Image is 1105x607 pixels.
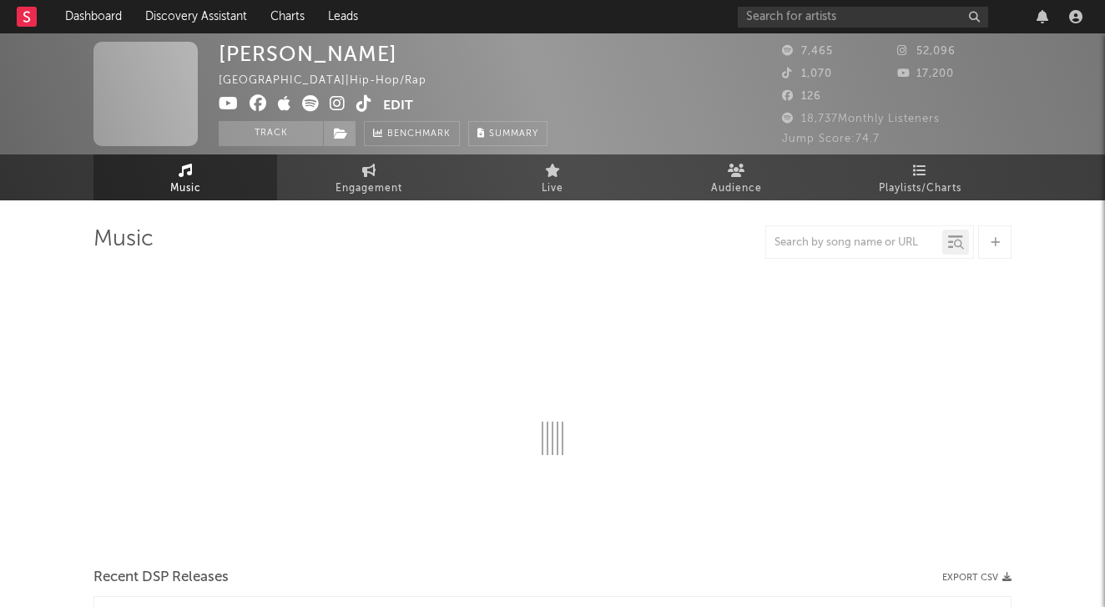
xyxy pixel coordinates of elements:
button: Export CSV [942,573,1012,583]
span: Summary [489,129,538,139]
div: [PERSON_NAME] [219,42,397,66]
a: Playlists/Charts [828,154,1012,200]
button: Edit [383,95,413,116]
a: Music [93,154,277,200]
span: 52,096 [897,46,956,57]
button: Track [219,121,323,146]
button: Summary [468,121,547,146]
span: 7,465 [782,46,833,57]
div: [GEOGRAPHIC_DATA] | Hip-Hop/Rap [219,71,446,91]
span: 17,200 [897,68,954,79]
a: Live [461,154,644,200]
span: Engagement [336,179,402,199]
span: Recent DSP Releases [93,568,229,588]
span: Playlists/Charts [879,179,961,199]
input: Search for artists [738,7,988,28]
span: Audience [711,179,762,199]
span: 18,737 Monthly Listeners [782,114,940,124]
a: Benchmark [364,121,460,146]
span: Music [170,179,201,199]
span: 126 [782,91,821,102]
a: Engagement [277,154,461,200]
span: Live [542,179,563,199]
span: Jump Score: 74.7 [782,134,880,144]
input: Search by song name or URL [766,236,942,250]
span: Benchmark [387,124,451,144]
span: 1,070 [782,68,832,79]
a: Audience [644,154,828,200]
